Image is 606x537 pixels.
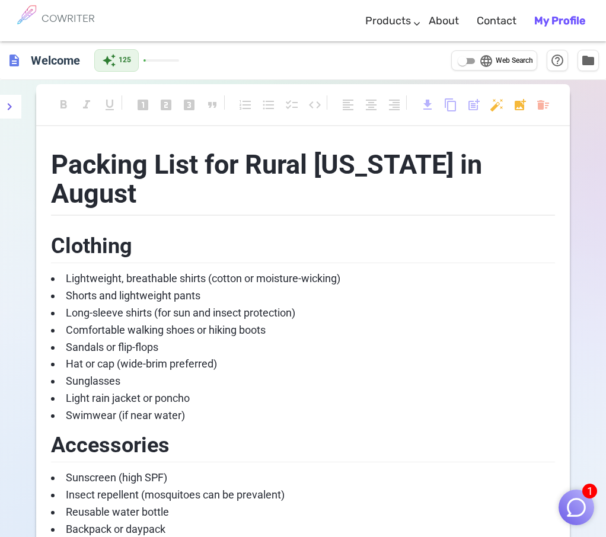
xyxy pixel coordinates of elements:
span: checklist [285,98,299,112]
span: auto_fix_high [490,98,504,112]
span: Packing List for Rural [US_STATE] in August [51,149,489,210]
span: format_align_center [364,98,378,112]
span: format_bold [56,98,71,112]
span: Accessories [51,433,170,458]
span: format_italic [79,98,94,112]
span: looks_one [136,98,150,112]
span: Clothing [51,234,132,258]
span: Reusable water bottle [66,506,169,518]
span: format_list_numbered [238,98,253,112]
span: looks_3 [182,98,196,112]
img: Close chat [565,496,588,519]
span: Backpack or daypack [66,523,165,535]
button: Help & Shortcuts [547,50,568,71]
span: format_list_bulleted [261,98,276,112]
span: looks_two [159,98,173,112]
span: content_copy [444,98,458,112]
span: post_add [467,98,481,112]
span: format_quote [205,98,219,112]
a: Products [365,4,411,39]
span: Insect repellent (mosquitoes can be prevalent) [66,488,285,501]
button: Manage Documents [578,50,599,71]
button: 1 [559,490,594,525]
span: 1 [582,484,597,498]
span: Light rain jacket or poncho [66,392,190,404]
span: help_outline [550,53,564,68]
span: Lightweight, breathable shirts (cotton or moisture-wicking) [66,272,340,285]
span: description [7,53,21,68]
span: Shorts and lightweight pants [66,289,200,302]
span: Web Search [496,55,533,67]
span: Sunglasses [66,375,120,387]
span: format_align_right [387,98,401,112]
span: Sunscreen (high SPF) [66,471,167,484]
span: download [420,98,435,112]
h6: COWRITER [42,13,95,24]
span: Comfortable walking shoes or hiking boots [66,324,266,336]
span: Hat or cap (wide-brim preferred) [66,357,217,370]
span: Swimwear (if near water) [66,409,185,421]
a: Contact [477,4,516,39]
a: My Profile [534,4,585,39]
span: Long-sleeve shirts (for sun and insect protection) [66,306,295,319]
span: Sandals or flip-flops [66,341,158,353]
h6: Click to edit title [26,49,85,72]
a: About [429,4,459,39]
span: delete_sweep [536,98,550,112]
span: folder [581,53,595,68]
span: add_photo_alternate [513,98,527,112]
span: code [308,98,322,112]
span: format_underlined [103,98,117,112]
span: format_align_left [341,98,355,112]
span: language [479,54,493,68]
span: 125 [119,55,131,66]
span: auto_awesome [102,53,116,68]
b: My Profile [534,14,585,27]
